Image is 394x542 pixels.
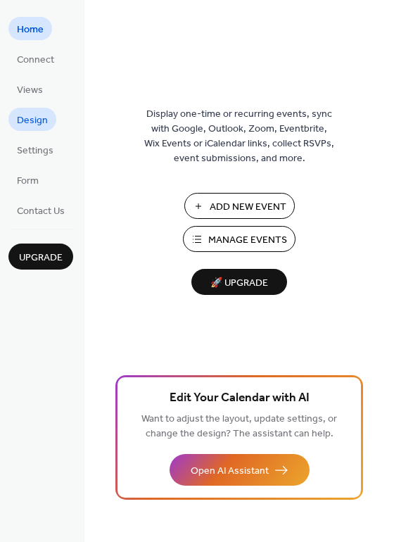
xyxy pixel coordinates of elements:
span: Connect [17,53,54,68]
span: Upgrade [19,251,63,265]
button: Upgrade [8,244,73,270]
a: Contact Us [8,198,73,222]
a: Connect [8,47,63,70]
span: Settings [17,144,53,158]
span: Design [17,113,48,128]
a: Settings [8,138,62,161]
span: Edit Your Calendar with AI [170,389,310,408]
button: Add New Event [184,193,295,219]
span: Form [17,174,39,189]
span: Contact Us [17,204,65,219]
button: 🚀 Upgrade [191,269,287,295]
a: Form [8,168,47,191]
span: Views [17,83,43,98]
span: Open AI Assistant [191,464,269,479]
span: 🚀 Upgrade [200,274,279,293]
span: Manage Events [208,233,287,248]
button: Open AI Assistant [170,454,310,486]
span: Want to adjust the layout, update settings, or change the design? The assistant can help. [141,410,337,443]
a: Home [8,17,52,40]
span: Add New Event [210,200,286,215]
span: Home [17,23,44,37]
button: Manage Events [183,226,295,252]
a: Design [8,108,56,131]
a: Views [8,77,51,101]
span: Display one-time or recurring events, sync with Google, Outlook, Zoom, Eventbrite, Wix Events or ... [144,107,334,166]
